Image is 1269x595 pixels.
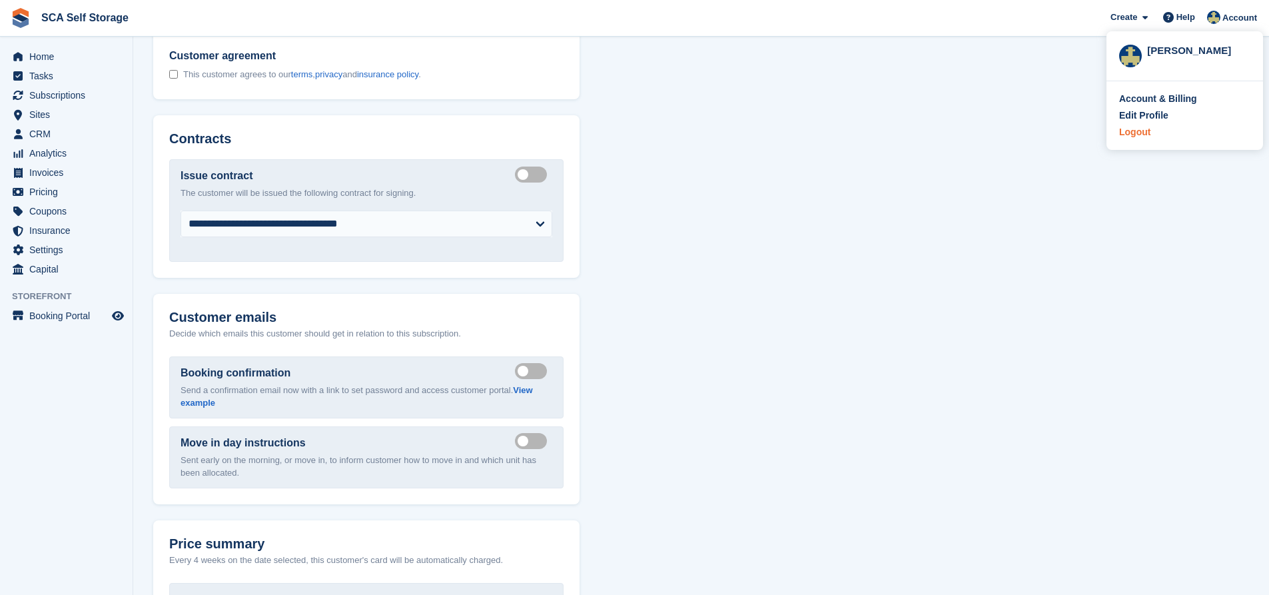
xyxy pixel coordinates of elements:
[1119,45,1142,67] img: Bethany Bloodworth
[1176,11,1195,24] span: Help
[29,221,109,240] span: Insurance
[181,385,533,408] a: View example
[7,221,126,240] a: menu
[29,163,109,182] span: Invoices
[169,131,564,147] h2: Contracts
[181,168,252,184] label: Issue contract
[169,554,503,567] p: Every 4 weeks on the date selected, this customer's card will be automatically charged.
[7,47,126,66] a: menu
[169,327,564,340] p: Decide which emails this customer should get in relation to this subscription.
[29,67,109,85] span: Tasks
[29,47,109,66] span: Home
[29,241,109,259] span: Settings
[515,370,552,372] label: Send booking confirmation email
[110,308,126,324] a: Preview store
[29,86,109,105] span: Subscriptions
[29,183,109,201] span: Pricing
[12,290,133,303] span: Storefront
[315,69,342,79] a: privacy
[11,8,31,28] img: stora-icon-8386f47178a22dfd0bd8f6a31ec36ba5ce8667c1dd55bd0f319d3a0aa187defe.svg
[169,49,421,63] span: Customer agreement
[291,69,313,79] a: terms
[7,183,126,201] a: menu
[29,125,109,143] span: CRM
[7,125,126,143] a: menu
[29,144,109,163] span: Analytics
[29,306,109,325] span: Booking Portal
[7,163,126,182] a: menu
[7,202,126,221] a: menu
[7,306,126,325] a: menu
[7,241,126,259] a: menu
[357,69,418,79] a: insurance policy
[169,536,564,552] h2: Price summary
[1110,11,1137,24] span: Create
[1119,109,1168,123] div: Edit Profile
[36,7,134,29] a: SCA Self Storage
[7,67,126,85] a: menu
[181,384,552,410] p: Send a confirmation email now with a link to set password and access customer portal.
[515,173,552,175] label: Create integrated contract
[29,105,109,124] span: Sites
[1222,11,1257,25] span: Account
[1119,125,1250,139] a: Logout
[181,435,306,451] label: Move in day instructions
[7,144,126,163] a: menu
[7,260,126,279] a: menu
[1119,92,1250,106] a: Account & Billing
[1119,125,1150,139] div: Logout
[181,365,290,381] label: Booking confirmation
[1207,11,1220,24] img: Bethany Bloodworth
[1147,43,1250,55] div: [PERSON_NAME]
[169,70,178,79] input: Customer agreement This customer agrees to ourterms,privacyandinsurance policy.
[29,202,109,221] span: Coupons
[1119,92,1197,106] div: Account & Billing
[183,69,421,80] span: This customer agrees to our , and .
[181,187,552,200] p: The customer will be issued the following contract for signing.
[1119,109,1250,123] a: Edit Profile
[29,260,109,279] span: Capital
[7,86,126,105] a: menu
[7,105,126,124] a: menu
[169,310,564,325] h2: Customer emails
[515,440,552,442] label: Send move in day email
[181,454,552,480] p: Sent early on the morning, or move in, to inform customer how to move in and which unit has been ...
